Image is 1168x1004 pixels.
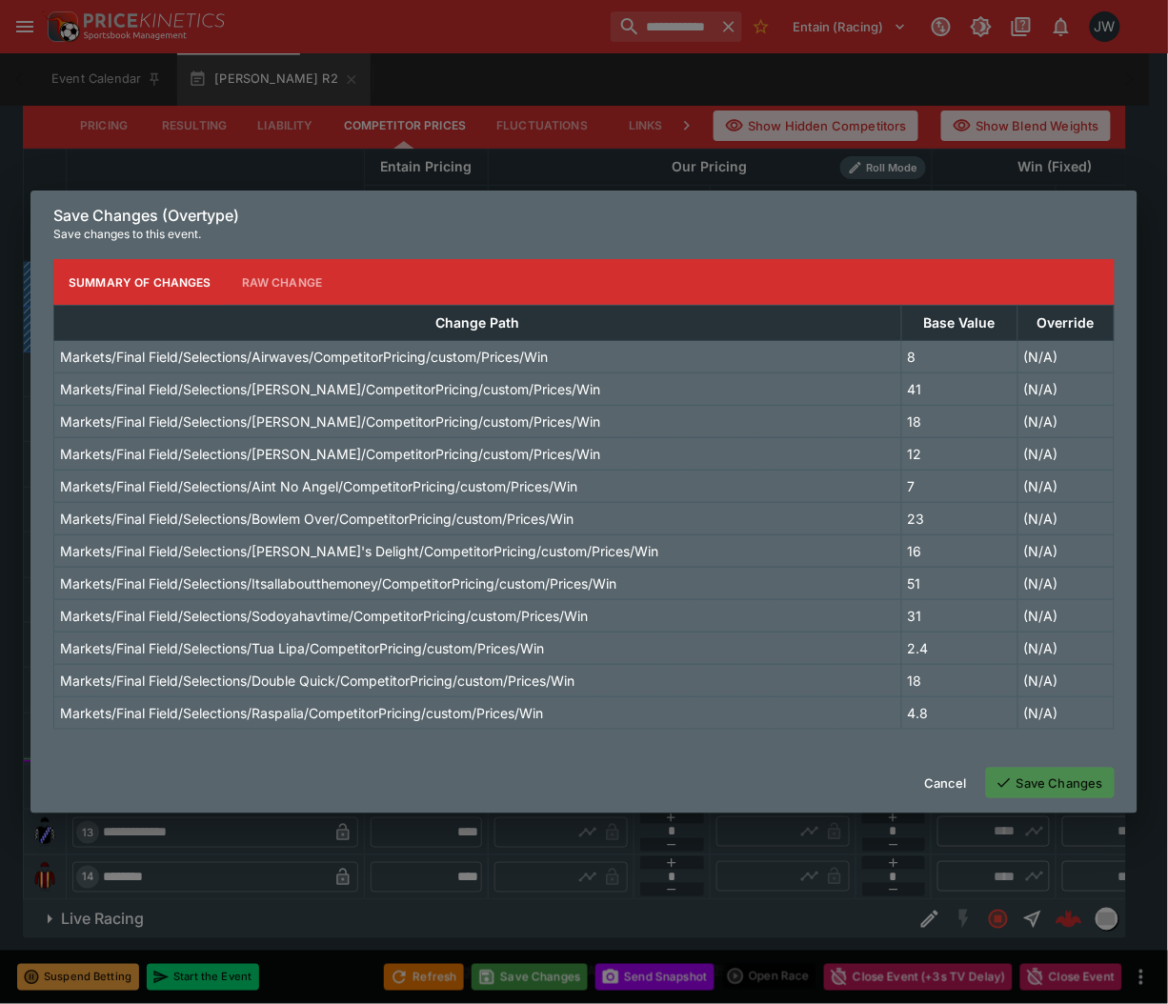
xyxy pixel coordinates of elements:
p: Markets/Final Field/Selections/Aint No Angel/CompetitorPricing/custom/Prices/Win [60,476,577,496]
p: Markets/Final Field/Selections/Tua Lipa/CompetitorPricing/custom/Prices/Win [60,638,544,658]
p: Save changes to this event. [53,225,1115,244]
td: (N/A) [1017,535,1114,568]
th: Change Path [54,306,902,341]
th: Override [1017,306,1114,341]
td: (N/A) [1017,373,1114,406]
h6: Save Changes (Overtype) [53,206,1115,226]
button: Raw Change [227,259,338,305]
td: 41 [901,373,1017,406]
td: 2.4 [901,633,1017,665]
td: 4.8 [901,697,1017,730]
p: Markets/Final Field/Selections/Airwaves/CompetitorPricing/custom/Prices/Win [60,347,548,367]
td: (N/A) [1017,471,1114,503]
p: Markets/Final Field/Selections/[PERSON_NAME]/CompetitorPricing/custom/Prices/Win [60,412,600,432]
td: 12 [901,438,1017,471]
td: (N/A) [1017,568,1114,600]
td: 23 [901,503,1017,535]
button: Cancel [913,768,978,798]
p: Markets/Final Field/Selections/Raspalia/CompetitorPricing/custom/Prices/Win [60,703,543,723]
p: Markets/Final Field/Selections/[PERSON_NAME]'s Delight/CompetitorPricing/custom/Prices/Win [60,541,658,561]
td: (N/A) [1017,633,1114,665]
p: Markets/Final Field/Selections/Double Quick/CompetitorPricing/custom/Prices/Win [60,671,574,691]
td: (N/A) [1017,438,1114,471]
td: 18 [901,665,1017,697]
td: (N/A) [1017,697,1114,730]
p: Markets/Final Field/Selections/[PERSON_NAME]/CompetitorPricing/custom/Prices/Win [60,379,600,399]
td: 18 [901,406,1017,438]
td: 16 [901,535,1017,568]
p: Markets/Final Field/Selections/Sodoyahavtime/CompetitorPricing/custom/Prices/Win [60,606,588,626]
th: Base Value [901,306,1017,341]
td: 31 [901,600,1017,633]
td: (N/A) [1017,341,1114,373]
td: (N/A) [1017,406,1114,438]
p: Markets/Final Field/Selections/[PERSON_NAME]/CompetitorPricing/custom/Prices/Win [60,444,600,464]
p: Markets/Final Field/Selections/Itsallaboutthemoney/CompetitorPricing/custom/Prices/Win [60,573,616,593]
td: (N/A) [1017,600,1114,633]
td: 51 [901,568,1017,600]
button: Summary of Changes [53,259,227,305]
p: Markets/Final Field/Selections/Bowlem Over/CompetitorPricing/custom/Prices/Win [60,509,574,529]
td: 8 [901,341,1017,373]
button: Save Changes [986,768,1115,798]
td: 7 [901,471,1017,503]
td: (N/A) [1017,665,1114,697]
td: (N/A) [1017,503,1114,535]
